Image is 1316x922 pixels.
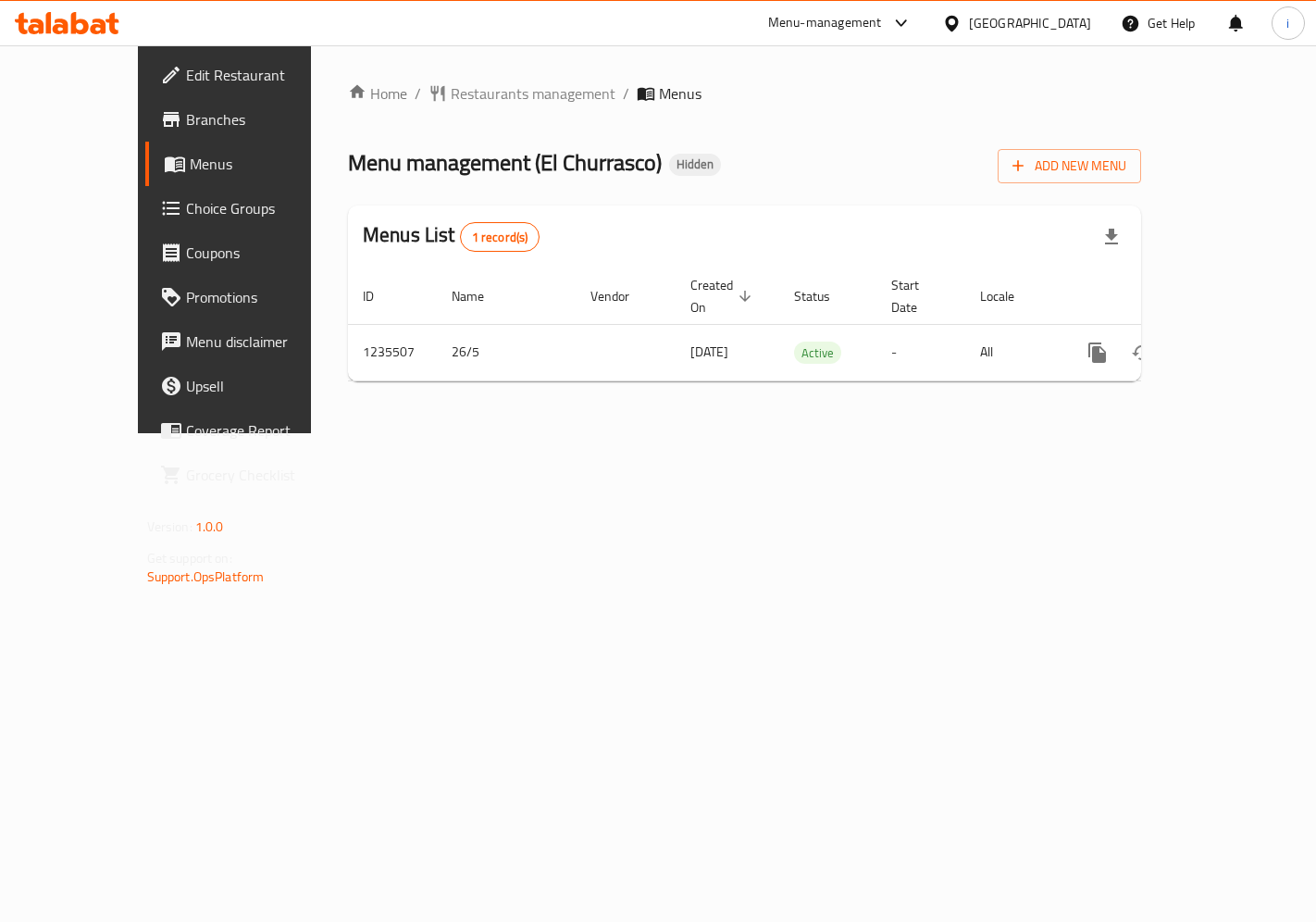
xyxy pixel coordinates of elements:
[195,515,224,539] span: 1.0.0
[437,324,576,380] td: 26/5
[794,285,854,307] span: Status
[1286,13,1289,33] span: i
[147,515,192,539] span: Version:
[659,82,701,105] span: Menus
[669,156,721,172] span: Hidden
[1120,330,1164,375] button: Change Status
[186,464,342,486] span: Grocery Checklist
[145,275,357,319] a: Promotions
[891,274,943,318] span: Start Date
[145,453,357,497] a: Grocery Checklist
[186,242,342,264] span: Coupons
[794,342,841,364] div: Active
[363,285,398,307] span: ID
[428,82,615,105] a: Restaurants management
[690,340,728,364] span: [DATE]
[348,324,437,380] td: 1235507
[186,330,342,353] span: Menu disclaimer
[1012,155,1126,178] span: Add New Menu
[186,108,342,131] span: Branches
[147,565,265,589] a: Support.OpsPlatform
[186,197,342,219] span: Choice Groups
[690,274,757,318] span: Created On
[969,13,1091,33] div: [GEOGRAPHIC_DATA]
[348,82,1141,105] nav: breadcrumb
[590,285,653,307] span: Vendor
[145,319,357,364] a: Menu disclaimer
[998,149,1141,183] button: Add New Menu
[452,285,508,307] span: Name
[1061,268,1268,325] th: Actions
[186,375,342,397] span: Upsell
[451,82,615,105] span: Restaurants management
[145,53,357,97] a: Edit Restaurant
[348,82,407,105] a: Home
[794,343,841,364] span: Active
[145,364,357,408] a: Upsell
[460,222,540,252] div: Total records count
[1089,215,1134,259] div: Export file
[145,186,357,230] a: Choice Groups
[980,285,1038,307] span: Locale
[145,230,357,275] a: Coupons
[145,142,357,186] a: Menus
[186,419,342,442] span: Coverage Report
[348,268,1268,381] table: enhanced table
[1075,330,1120,375] button: more
[669,154,721,176] div: Hidden
[190,153,342,175] span: Menus
[145,408,357,453] a: Coverage Report
[461,229,540,246] span: 1 record(s)
[876,324,965,380] td: -
[147,546,232,570] span: Get support on:
[145,97,357,142] a: Branches
[348,142,662,183] span: Menu management ( El Churrasco )
[186,64,342,86] span: Edit Restaurant
[363,221,540,252] h2: Menus List
[623,82,629,105] li: /
[768,12,882,34] div: Menu-management
[965,324,1061,380] td: All
[415,82,421,105] li: /
[186,286,342,308] span: Promotions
